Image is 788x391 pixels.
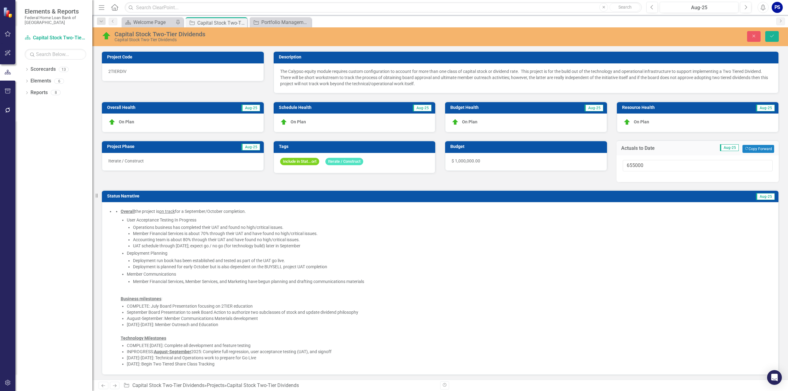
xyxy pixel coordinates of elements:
p: : [121,294,772,302]
small: Federal Home Loan Bank of [GEOGRAPHIC_DATA] [25,15,86,25]
button: Search [609,3,640,12]
div: Capital Stock Two-Tier Dividends [115,38,486,42]
span: Aug-25 [585,105,603,111]
span: On Plan [119,119,134,124]
h3: Schedule Health [279,105,375,110]
span: Search [618,5,632,10]
img: On Plan [102,31,111,41]
a: Portfolio Management - Enhancing Revenue Streams (Buy/Sell) [251,18,310,26]
h3: Description [279,55,776,59]
button: Aug-25 [660,2,738,13]
span: On Plan [634,119,649,124]
strong: Technology Milestones [121,336,166,341]
strong: Overall [121,209,135,214]
span: Iterate / Construct [108,158,144,163]
div: 8 [51,90,61,95]
img: ClearPoint Strategy [3,7,14,18]
li: Member Communications [127,271,772,285]
h3: Project Phase [107,144,197,149]
a: Capital Stock Two-Tier Dividends [25,34,86,42]
div: Aug-25 [662,4,736,11]
li: Accounting team is about 80% through their UAT and have found no high/critical issues. [133,237,772,243]
a: Welcome Page [123,18,174,26]
button: Copy Forward [742,145,774,153]
span: $ 1,000,000.00 [452,158,480,163]
div: Capital Stock Two-Tier Dividends [227,382,299,388]
div: Welcome Page [133,18,174,26]
input: Search ClearPoint... [125,2,642,13]
img: On Plan [452,118,459,126]
li: Member Financial Services, Member Services, and Marketing have begun planning and drafting commun... [133,278,772,285]
li: [DATE]-[DATE]: Member Outreach and Education [127,321,772,328]
h3: Status Narrative [107,194,525,198]
h3: Resource Health [622,105,718,110]
span: 2TIERDIV [108,69,127,74]
span: Aug-25 [413,105,432,111]
span: Aug-25 [756,105,775,111]
li: [DATE]: Begin Two Tiered Share Class Tracking [127,361,772,367]
h3: Budget Health [450,105,541,110]
span: Aug-25 [720,144,739,151]
h3: Overall Health [107,105,198,110]
li: September Board Presentation to seek Board Action to authorize two subclasses of stock and update... [127,309,772,315]
span: Aug-25 [241,144,260,150]
li: User Acceptance Testing In Progress [127,217,772,249]
span: Elements & Reports [25,8,86,15]
img: On Plan [108,118,116,126]
li: COMPLETE: July Board Presentation focusing on 2TIER education [127,303,772,309]
li: Deployment run book has been established and tested as part of the UAT go live. [133,257,772,264]
li: Deployment Planning [127,250,772,270]
div: 13 [59,67,69,72]
span: INPROGRESS: [127,349,154,354]
li: Member Financial Services is about 70% through their UAT and have found no high/critical issues. [133,230,772,237]
a: Elements [30,78,51,85]
li: 2025: Complete full regression, user acceptance testing (UAT), and signoff [127,349,772,355]
a: Scorecards [30,66,56,73]
img: On Plan [280,118,287,126]
div: Capital Stock Two-Tier Dividends [197,19,246,27]
p: the project is for a September/October completion. [121,208,772,216]
li: [DATE]-[DATE]: Technical and Operations work to prepare for Go Live [127,355,772,361]
li: Operations business has completed their UAT and found no high/critical issues. [133,224,772,230]
u: on track [159,209,175,214]
a: Reports [30,89,48,96]
u: August-September [154,349,191,354]
span: COMPLETE: [127,343,150,348]
span: On Plan [462,119,477,124]
h3: Tags [279,144,432,149]
li: August-September: Member Communications Materials development [127,315,772,321]
div: Capital Stock Two-Tier Dividends [115,31,486,38]
h3: Project Code [107,55,261,59]
li: Deployment is planned for early October but is also dependent on the BUYSELL project UAT completion [133,264,772,270]
a: Capital Stock Two-Tier Dividends [132,382,204,388]
li: UAT schedule through [DATE]; expect go / no go (for technology build) later in September [133,243,772,249]
li: [DATE]: Complete all development and feature testing [127,342,772,349]
a: Projects [207,382,224,388]
span: Aug-25 [756,193,775,200]
input: Search Below... [25,49,86,60]
button: PS [772,2,783,13]
strong: Business milestones [121,296,161,301]
h3: Actuals to Date [621,146,680,151]
span: Include in Stat...ort [280,158,319,166]
div: Open Intercom Messenger [767,370,782,385]
h3: Budget [450,144,604,149]
div: 6 [54,78,64,84]
img: On Plan [623,118,631,126]
div: Portfolio Management - Enhancing Revenue Streams (Buy/Sell) [261,18,310,26]
span: Iterate / Construct [325,158,363,166]
span: On Plan [291,119,306,124]
p: The Calypso equity module requires custom configuration to account for more than one class of cap... [280,68,772,87]
span: Aug-25 [241,105,260,111]
div: » » [123,382,436,389]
